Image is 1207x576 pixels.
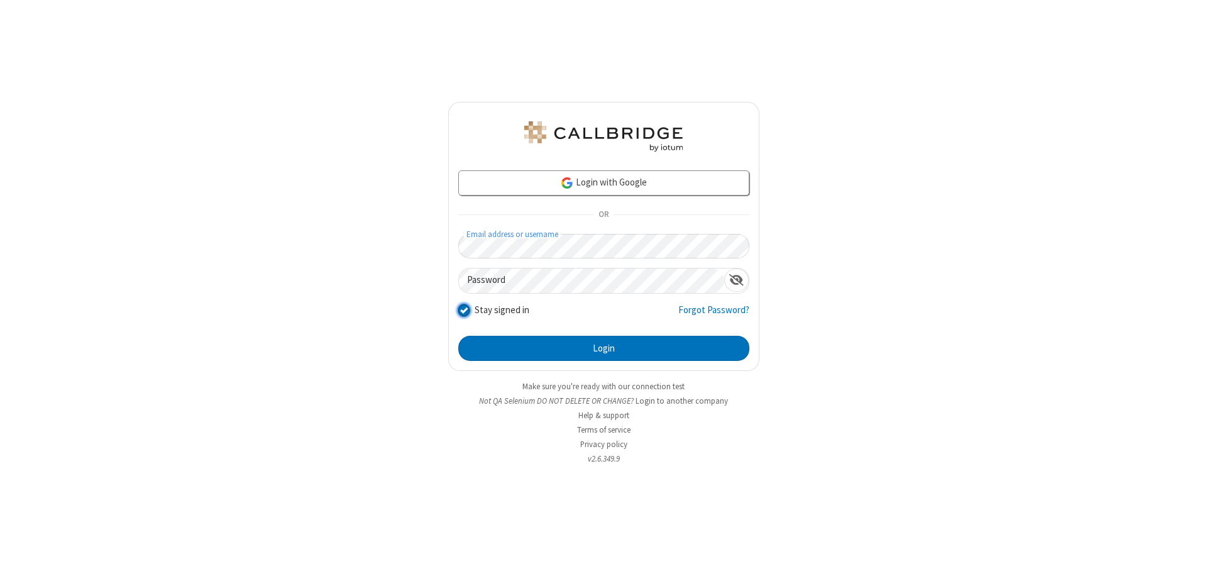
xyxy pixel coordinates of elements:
button: Login [458,336,749,361]
a: Help & support [578,410,629,421]
input: Email address or username [458,234,749,258]
a: Forgot Password? [678,303,749,327]
a: Make sure you're ready with our connection test [522,381,685,392]
img: QA Selenium DO NOT DELETE OR CHANGE [522,121,685,152]
a: Login with Google [458,170,749,196]
input: Password [459,269,724,293]
li: v2.6.349.9 [448,453,759,465]
div: Show password [724,269,749,292]
span: OR [593,206,614,224]
li: Not QA Selenium DO NOT DELETE OR CHANGE? [448,395,759,407]
a: Terms of service [577,424,631,435]
label: Stay signed in [475,303,529,318]
button: Login to another company [636,395,728,407]
a: Privacy policy [580,439,627,450]
img: google-icon.png [560,176,574,190]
